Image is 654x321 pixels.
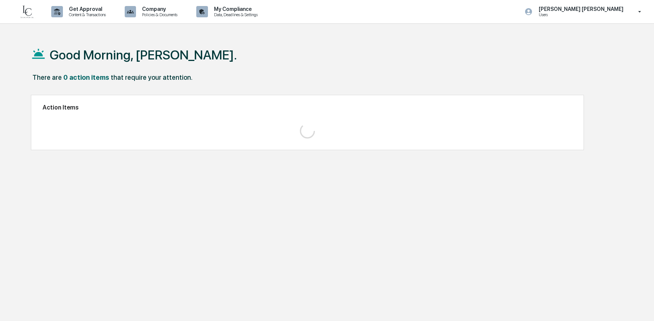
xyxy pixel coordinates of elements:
p: Get Approval [63,6,110,12]
div: There are [32,73,62,81]
p: [PERSON_NAME] [PERSON_NAME] [533,6,627,12]
p: Company [136,6,181,12]
p: Content & Transactions [63,12,110,17]
h2: Action Items [43,104,572,111]
div: 0 action items [63,73,109,81]
p: Users [533,12,607,17]
h1: Good Morning, [PERSON_NAME]. [50,47,237,62]
p: Data, Deadlines & Settings [208,12,261,17]
img: logo [18,4,36,19]
p: My Compliance [208,6,261,12]
div: that require your attention. [111,73,193,81]
p: Policies & Documents [136,12,181,17]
